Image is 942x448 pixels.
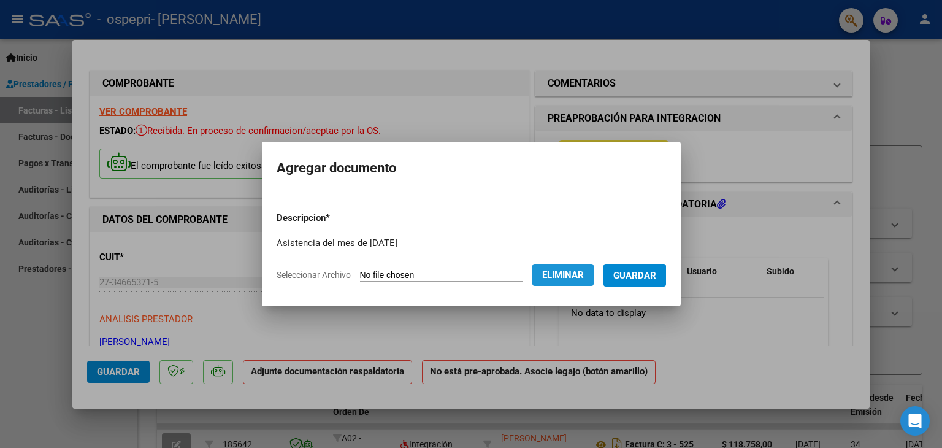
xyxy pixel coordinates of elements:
[277,211,394,225] p: Descripcion
[532,264,594,286] button: Eliminar
[277,270,351,280] span: Seleccionar Archivo
[542,269,584,280] span: Eliminar
[900,406,930,436] div: Open Intercom Messenger
[603,264,666,287] button: Guardar
[277,156,666,180] h2: Agregar documento
[613,270,656,281] span: Guardar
